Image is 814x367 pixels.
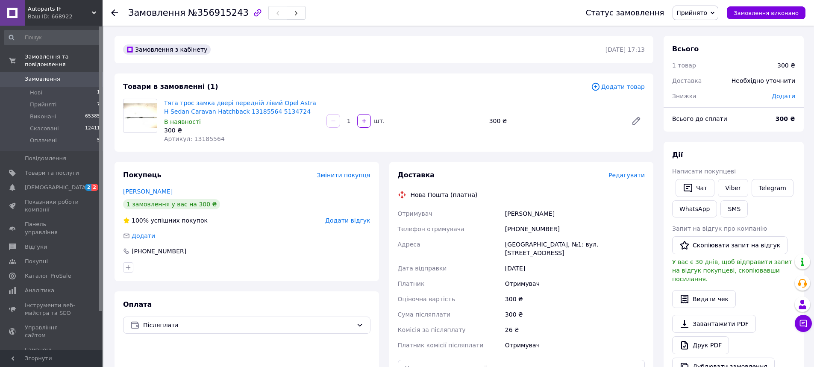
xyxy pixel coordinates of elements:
div: 300 ₴ [777,61,795,70]
span: 2 [85,184,92,191]
span: Товари та послуги [25,169,79,177]
a: Telegram [752,179,793,197]
span: Змінити покупця [317,172,370,179]
span: Відгуки [25,243,47,251]
span: Замовлення [25,75,60,83]
span: Всього до сплати [672,115,727,122]
span: Аналітика [25,287,54,294]
div: Статус замовлення [586,9,664,17]
span: 2 [91,184,98,191]
span: Артикул: 13185564 [164,135,225,142]
a: WhatsApp [672,200,717,217]
span: Каталог ProSale [25,272,71,280]
div: Замовлення з кабінету [123,44,211,55]
div: 300 ₴ [486,115,624,127]
span: Додати [132,232,155,239]
button: Видати чек [672,290,736,308]
span: У вас є 30 днів, щоб відправити запит на відгук покупцеві, скопіювавши посилання. [672,258,792,282]
div: 26 ₴ [503,322,646,338]
span: Написати покупцеві [672,168,736,175]
div: [PERSON_NAME] [503,206,646,221]
span: 12411 [85,125,100,132]
span: Комісія за післяплату [398,326,466,333]
span: Нові [30,89,42,97]
span: Післяплата [143,320,353,330]
a: [PERSON_NAME] [123,188,173,195]
span: 7 [97,101,100,109]
span: Замовлення [128,8,185,18]
span: Доставка [672,77,702,84]
div: [PHONE_NUMBER] [503,221,646,237]
span: Виконані [30,113,56,120]
div: [PHONE_NUMBER] [131,247,187,255]
span: Скасовані [30,125,59,132]
a: Друк PDF [672,336,729,354]
span: Редагувати [608,172,645,179]
span: Дата відправки [398,265,447,272]
span: Додати [772,93,795,100]
div: 1 замовлення у вас на 300 ₴ [123,199,220,209]
span: Панель управління [25,220,79,236]
span: Сума післяплати [398,311,451,318]
div: 300 ₴ [503,291,646,307]
time: [DATE] 17:13 [605,46,645,53]
span: 100% [132,217,149,224]
span: 65385 [85,113,100,120]
div: шт. [372,117,385,125]
div: [DATE] [503,261,646,276]
span: Дії [672,151,683,159]
span: Додати товар [591,82,645,91]
button: Скопіювати запит на відгук [672,236,788,254]
span: Повідомлення [25,155,66,162]
div: [GEOGRAPHIC_DATA], №1: вул. [STREET_ADDRESS] [503,237,646,261]
span: Товари в замовленні (1) [123,82,218,91]
span: Покупець [123,171,162,179]
div: Повернутися назад [111,9,118,17]
a: Завантажити PDF [672,315,756,333]
a: Тяга трос замка двері передній лівий Opel Astra H Sedan Caravan Hatchback 13185564 5134724 [164,100,316,115]
div: Отримувач [503,276,646,291]
div: Отримувач [503,338,646,353]
span: Запит на відгук про компанію [672,225,767,232]
button: Чат [676,179,714,197]
span: №356915243 [188,8,249,18]
span: 1 товар [672,62,696,69]
input: Пошук [4,30,101,45]
span: Оплачені [30,137,57,144]
span: Показники роботи компанії [25,198,79,214]
span: Прийняті [30,101,56,109]
span: Прийнято [676,9,707,16]
span: Замовлення виконано [734,10,799,16]
span: Інструменти веб-майстра та SEO [25,302,79,317]
button: Замовлення виконано [727,6,805,19]
span: Управління сайтом [25,324,79,339]
div: успішних покупок [123,216,208,225]
div: Ваш ID: 668922 [28,13,103,21]
span: [DEMOGRAPHIC_DATA] [25,184,88,191]
span: Autoparts IF [28,5,92,13]
span: Адреса [398,241,420,248]
span: Платник комісії післяплати [398,342,484,349]
img: Тяга трос замка двері передній лівий Opel Astra H Sedan Caravan Hatchback 13185564 5134724 [123,103,157,129]
span: Доставка [398,171,435,179]
span: Платник [398,280,425,287]
span: Телефон отримувача [398,226,464,232]
div: Необхідно уточнити [726,71,800,90]
span: 1 [97,89,100,97]
span: Всього [672,45,699,53]
span: Оціночна вартість [398,296,455,302]
div: 300 ₴ [503,307,646,322]
span: В наявності [164,118,201,125]
div: Нова Пошта (платна) [408,191,480,199]
b: 300 ₴ [776,115,795,122]
span: Знижка [672,93,696,100]
a: Редагувати [628,112,645,129]
button: SMS [720,200,748,217]
span: 5 [97,137,100,144]
span: Оплата [123,300,152,308]
span: Додати відгук [325,217,370,224]
span: Гаманець компанії [25,346,79,361]
span: Покупці [25,258,48,265]
span: Замовлення та повідомлення [25,53,103,68]
div: 300 ₴ [164,126,320,135]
